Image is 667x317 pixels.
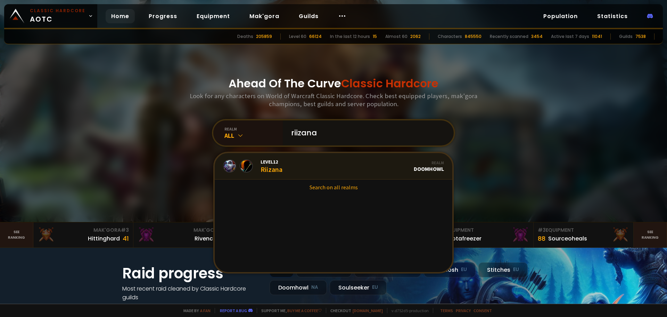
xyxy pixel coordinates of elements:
div: All [224,132,283,140]
div: Almost 60 [385,33,407,40]
div: Nek'Rosh [424,262,476,277]
div: 41 [123,234,129,243]
div: Active last 7 days [551,33,589,40]
div: Guilds [619,33,633,40]
div: Realm [414,160,444,165]
a: Classic HardcoreAOTC [4,4,97,28]
a: Guilds [293,9,324,23]
div: Rivench [195,234,216,243]
div: 3454 [531,33,543,40]
div: Notafreezer [448,234,481,243]
span: # 3 [538,227,546,233]
h4: Most recent raid cleaned by Classic Hardcore guilds [122,284,261,302]
div: 88 [538,234,545,243]
a: #2Equipment88Notafreezer [434,222,534,247]
div: 15 [373,33,377,40]
div: Soulseeker [330,280,387,295]
div: 2062 [410,33,421,40]
a: Progress [143,9,183,23]
a: Population [538,9,583,23]
a: Terms [440,308,453,313]
div: Recently scanned [490,33,528,40]
small: EU [372,284,378,291]
span: Made by [179,308,211,313]
small: EU [513,266,519,273]
span: Classic Hardcore [341,76,438,91]
div: Deaths [237,33,253,40]
div: Hittinghard [88,234,120,243]
a: Report a bug [220,308,247,313]
a: See all progress [122,302,167,310]
small: NA [311,284,318,291]
div: Level 60 [289,33,306,40]
div: Mak'Gora [138,227,229,234]
div: Equipment [438,227,529,234]
h1: Ahead Of The Curve [229,75,438,92]
a: Mak'Gora#3Hittinghard41 [33,222,133,247]
a: Statistics [592,9,633,23]
small: Classic Hardcore [30,8,85,14]
a: Mak'Gora#2Rivench100 [133,222,233,247]
a: Seeranking [634,222,667,247]
a: Consent [474,308,492,313]
a: Equipment [191,9,236,23]
input: Search a character... [287,120,445,145]
div: 845550 [465,33,481,40]
a: Buy me a coffee [287,308,322,313]
h3: Look for any characters on World of Warcraft Classic Hardcore. Check best equipped players, mak'g... [187,92,480,108]
a: Mak'gora [244,9,285,23]
a: Search on all realms [215,180,452,195]
div: Mak'Gora [38,227,129,234]
div: Riizana [261,159,282,174]
span: v. d752d5 - production [387,308,429,313]
div: 66124 [309,33,322,40]
div: Doomhowl [414,160,444,172]
span: Checkout [326,308,383,313]
div: Characters [438,33,462,40]
small: EU [461,266,467,273]
a: Level12RiizanaRealmDoomhowl [215,153,452,180]
h1: Raid progress [122,262,261,284]
div: 205859 [256,33,272,40]
div: 11041 [592,33,602,40]
span: Level 12 [261,159,282,165]
div: Sourceoheals [548,234,587,243]
span: # 3 [121,227,129,233]
a: #3Equipment88Sourceoheals [534,222,634,247]
div: In the last 12 hours [330,33,370,40]
a: [DOMAIN_NAME] [353,308,383,313]
a: Home [106,9,135,23]
a: Privacy [456,308,471,313]
div: 7538 [635,33,646,40]
span: Support me, [257,308,322,313]
a: a fan [200,308,211,313]
div: Stitches [478,262,528,277]
div: realm [224,126,283,132]
span: AOTC [30,8,85,24]
div: Doomhowl [270,280,327,295]
div: Equipment [538,227,629,234]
